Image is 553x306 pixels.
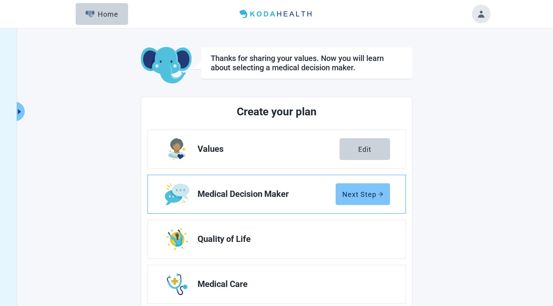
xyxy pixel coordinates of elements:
[342,190,383,198] div: Next Step
[336,183,390,205] button: Next Steparrow-right
[141,47,192,84] img: Koda Elephant
[148,265,406,303] a: Edit Medical Care section
[198,144,340,154] span: Values
[85,10,95,17] img: Elephant
[148,130,406,168] a: Edit Values section
[340,138,390,160] button: Edit
[211,54,403,72] div: Thanks for sharing your values. Now you will learn about selecting a medical decision maker.
[236,8,316,20] img: Koda Health
[177,103,377,120] h2: Create your plan
[358,145,371,153] div: Edit
[472,5,491,23] button: Toggle account menu
[378,191,383,197] span: arrow-right
[148,175,406,213] a: Edit Medical Decision Maker section
[16,108,23,115] span: caret-right
[76,3,128,25] button: ElephantHome
[85,10,119,18] div: Home
[148,220,406,258] a: Edit Quality of Life section
[198,190,336,199] span: Medical Decision Maker
[198,280,384,289] span: Medical Care
[15,102,25,121] button: Expand menu
[198,235,384,244] span: Quality of Life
